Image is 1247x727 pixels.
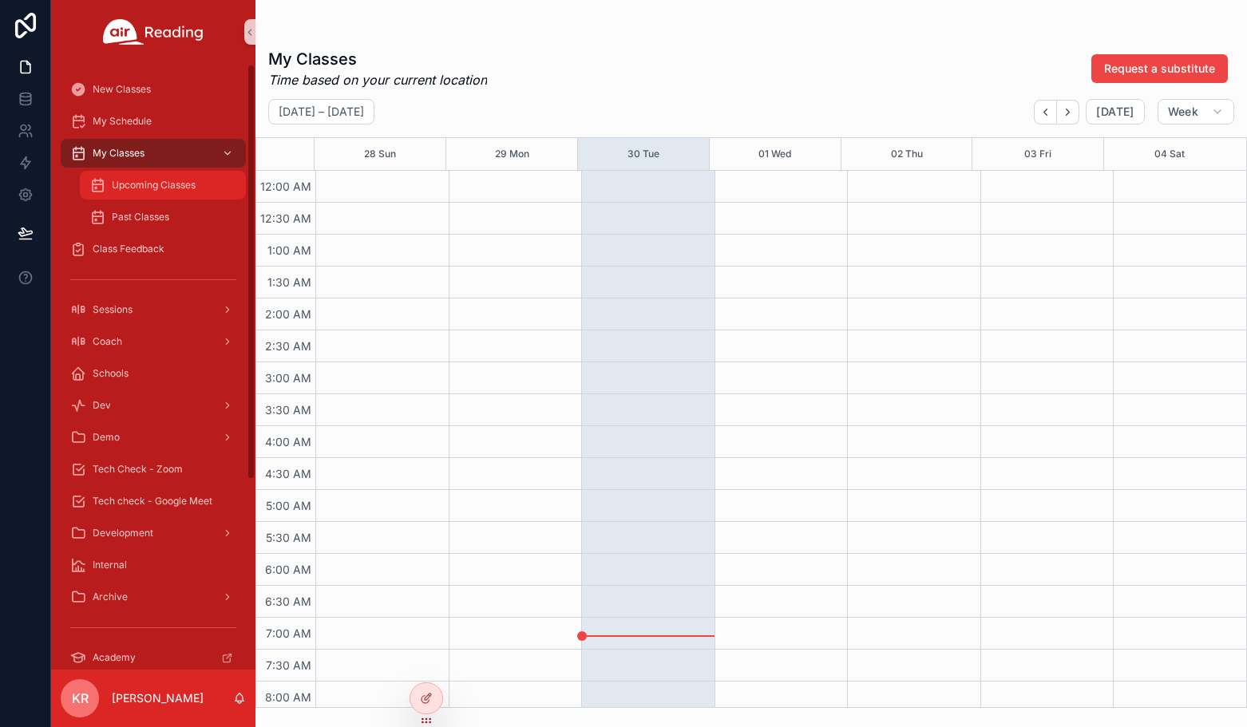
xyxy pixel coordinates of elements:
span: Schools [93,367,129,380]
a: Schools [61,359,246,388]
button: Request a substitute [1091,54,1228,83]
div: scrollable content [51,64,255,670]
span: Upcoming Classes [112,179,196,192]
a: Demo [61,423,246,452]
span: 2:30 AM [261,339,315,353]
button: 28 Sun [364,138,396,170]
span: Development [93,527,153,539]
button: Next [1057,100,1079,124]
button: 01 Wed [758,138,791,170]
span: Sessions [93,303,133,316]
a: Internal [61,551,246,579]
span: My Classes [93,147,144,160]
span: 3:30 AM [261,403,315,417]
a: Past Classes [80,203,246,231]
a: Tech check - Google Meet [61,487,246,516]
span: 6:00 AM [261,563,315,576]
span: Request a substitute [1104,61,1215,77]
em: Time based on your current location [268,70,487,89]
span: My Schedule [93,115,152,128]
span: 7:30 AM [262,658,315,672]
button: 30 Tue [627,138,659,170]
span: 3:00 AM [261,371,315,385]
span: 4:00 AM [261,435,315,448]
span: Tech Check - Zoom [93,463,183,476]
span: 5:30 AM [262,531,315,544]
span: New Classes [93,83,151,96]
a: My Classes [61,139,246,168]
a: Class Feedback [61,235,246,263]
span: Class Feedback [93,243,164,255]
span: Coach [93,335,122,348]
a: Tech Check - Zoom [61,455,246,484]
button: 02 Thu [891,138,923,170]
span: 12:30 AM [256,211,315,225]
button: Back [1034,100,1057,124]
a: My Schedule [61,107,246,136]
span: 5:00 AM [262,499,315,512]
a: New Classes [61,75,246,104]
span: Archive [93,591,128,603]
a: Coach [61,327,246,356]
span: Internal [93,559,127,571]
a: Upcoming Classes [80,171,246,200]
span: 4:30 AM [261,467,315,480]
img: App logo [103,19,204,45]
span: Academy [93,651,136,664]
p: [PERSON_NAME] [112,690,204,706]
span: 2:00 AM [261,307,315,321]
h2: [DATE] – [DATE] [279,104,364,120]
button: 03 Fri [1024,138,1051,170]
span: Past Classes [112,211,169,223]
span: Tech check - Google Meet [93,495,212,508]
a: Academy [61,643,246,672]
h1: My Classes [268,48,487,70]
span: 8:00 AM [261,690,315,704]
a: Sessions [61,295,246,324]
span: Dev [93,399,111,412]
a: Development [61,519,246,547]
span: 7:00 AM [262,626,315,640]
a: Archive [61,583,246,611]
span: 12:00 AM [256,180,315,193]
span: Week [1168,105,1198,119]
span: 1:00 AM [263,243,315,257]
span: 6:30 AM [261,595,315,608]
button: [DATE] [1086,99,1144,124]
span: Demo [93,431,120,444]
a: Dev [61,391,246,420]
button: 04 Sat [1154,138,1185,170]
span: 1:30 AM [263,275,315,289]
button: Week [1158,99,1234,124]
span: [DATE] [1096,105,1134,119]
button: 29 Mon [495,138,529,170]
span: KR [72,689,89,708]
